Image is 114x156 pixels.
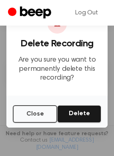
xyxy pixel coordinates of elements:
button: Delete [57,105,101,123]
a: Log Out [67,3,106,22]
a: Beep [8,5,53,21]
button: Close [13,105,57,123]
h3: Delete Recording [13,38,101,49]
p: Are you sure you want to permanently delete this recording? [13,56,101,83]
